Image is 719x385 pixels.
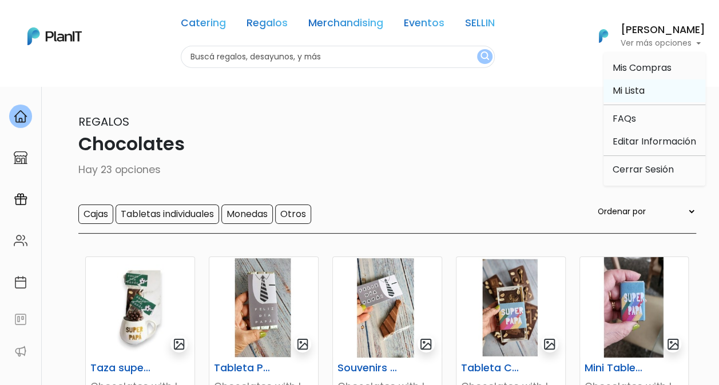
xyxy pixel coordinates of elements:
[14,110,27,123] img: home-e721727adea9d79c4d83392d1f703f7f8bce08238fde08b1acbfd93340b81755.svg
[27,27,82,45] img: PlanIt Logo
[603,158,705,181] a: Cerrar Sesión
[308,18,383,32] a: Merchandising
[603,57,705,79] a: Mis Compras
[480,51,489,62] img: search_button-432b6d5273f82d61273b3651a40e1bd1b912527efae98b1b7a1b2c0702e16a8d.svg
[247,18,288,32] a: Regalos
[296,338,309,351] img: gallery-light
[14,312,27,326] img: feedback-78b5a0c8f98aac82b08bfc38622c3050aee476f2c9584af64705fc4e61158814.svg
[59,11,165,33] div: ¿Necesitás ayuda?
[584,21,705,51] button: PlanIt Logo [PERSON_NAME] Ver más opciones
[275,204,311,224] input: Otros
[603,130,705,153] a: Editar Información
[404,18,444,32] a: Eventos
[419,338,432,351] img: gallery-light
[621,25,705,35] h6: [PERSON_NAME]
[23,130,696,158] p: Chocolates
[331,362,406,374] h6: Souvenirs Para Papá
[591,23,616,49] img: PlanIt Logo
[333,257,442,358] img: thumb_image__copia___copia___copia___copia___copia___copia___copia___copia_-Photoroom__8_.jpg
[181,18,226,32] a: Catering
[14,151,27,165] img: marketplace-4ceaa7011d94191e9ded77b95e3339b90024bf715f7c57f8cf31f2d8c509eaba.svg
[580,257,689,358] img: thumb_image__copia___copia___copia___copia___copia___copia___copia___copia_-Photoroom__15_.jpg
[116,204,219,224] input: Tabletas individuales
[209,257,318,358] img: thumb_image__copia___copia___copia___copia___copia___copia___copia___copia_-Photoroom__7_.jpg
[621,39,705,47] p: Ver más opciones
[454,362,530,374] h6: Tableta Chocolate puro
[578,362,653,374] h6: Mini Tableta Personalizada Para Papá
[14,192,27,206] img: campaigns-02234683943229c281be62815700db0a1741e53638e28bf9629b52c665b00959.svg
[23,162,696,177] p: Hay 23 opciones
[23,113,696,130] p: Regalos
[221,204,273,224] input: Monedas
[456,257,565,358] img: thumb_image__copia___copia___copia___copia___copia___copia___copia___copia_-Photoroom__11_.jpg
[78,204,113,224] input: Cajas
[613,61,672,74] span: Mis Compras
[207,362,283,374] h6: Tableta Personalizada Para Papá
[181,46,495,68] input: Buscá regalos, desayunos, y más
[14,275,27,289] img: calendar-87d922413cdce8b2cf7b7f5f62616a5cf9e4887200fb71536465627b3292af00.svg
[84,362,159,374] h6: Taza super Papá
[603,79,705,102] a: Mi Lista
[613,84,645,97] span: Mi Lista
[173,338,186,351] img: gallery-light
[543,338,556,351] img: gallery-light
[14,344,27,358] img: partners-52edf745621dab592f3b2c58e3bca9d71375a7ef29c3b500c9f145b62cc070d4.svg
[465,18,495,32] a: SELLIN
[14,234,27,247] img: people-662611757002400ad9ed0e3c099ab2801c6687ba6c219adb57efc949bc21e19d.svg
[666,338,680,351] img: gallery-light
[603,107,705,130] a: FAQs
[86,257,194,358] img: thumb_image__copia___copia_-Photoroom__40_.jpg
